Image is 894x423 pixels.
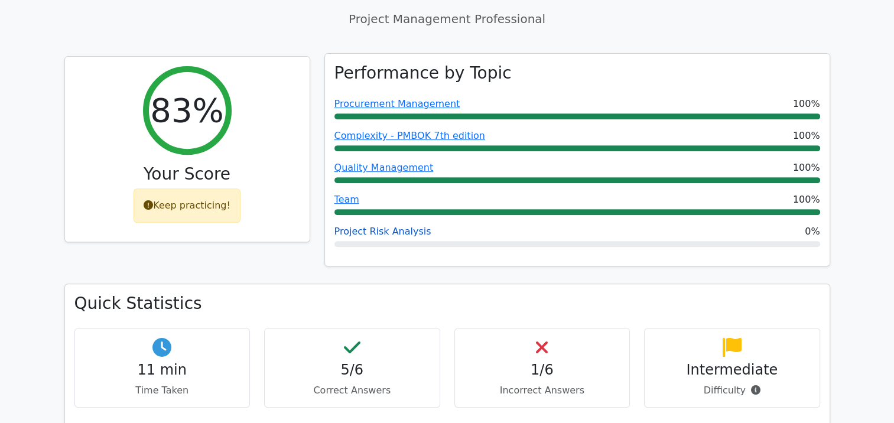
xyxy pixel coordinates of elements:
span: 100% [793,193,820,207]
h4: 5/6 [274,362,430,379]
h3: Performance by Topic [334,63,512,83]
p: Difficulty [654,383,810,398]
h4: Intermediate [654,362,810,379]
h2: 83% [150,90,223,130]
span: 0% [805,224,820,239]
p: Time Taken [84,383,240,398]
a: Procurement Management [334,98,460,109]
a: Complexity - PMBOK 7th edition [334,130,485,141]
a: Team [334,194,359,205]
h3: Quick Statistics [74,294,820,314]
span: 100% [793,161,820,175]
p: Incorrect Answers [464,383,620,398]
a: Quality Management [334,162,434,173]
p: Project Management Professional [64,10,830,28]
h4: 1/6 [464,362,620,379]
div: Keep practicing! [134,188,240,223]
span: 100% [793,97,820,111]
span: 100% [793,129,820,143]
h4: 11 min [84,362,240,379]
a: Project Risk Analysis [334,226,431,237]
h3: Your Score [74,164,300,184]
p: Correct Answers [274,383,430,398]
